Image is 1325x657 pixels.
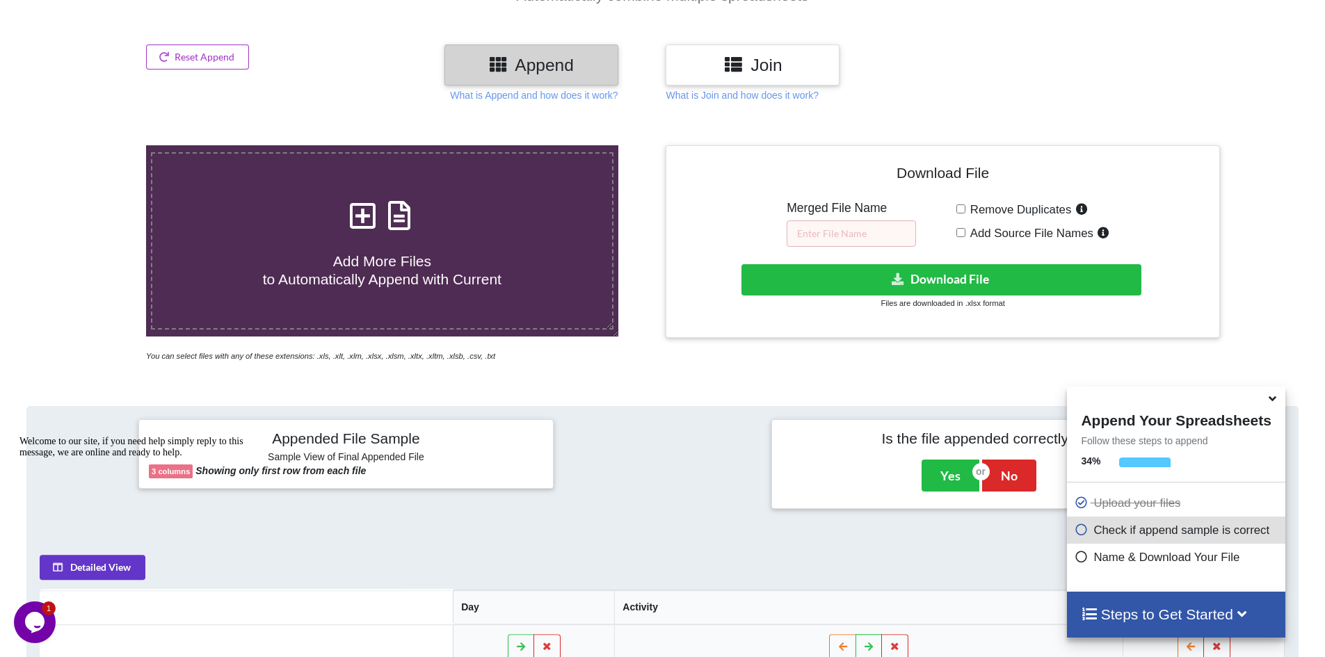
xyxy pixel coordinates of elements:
span: Welcome to our site, if you need help simply reply to this message, we are online and ready to help. [6,6,230,27]
h3: Join [676,55,829,75]
button: No [982,460,1036,492]
button: Yes [922,460,979,492]
p: Name & Download Your File [1074,549,1281,566]
p: Upload your files [1074,494,1281,512]
p: Check if append sample is correct [1074,521,1281,539]
th: Activity [615,590,1123,624]
h4: Append Your Spreadsheets [1067,408,1285,429]
button: Download File [741,264,1141,295]
iframe: chat widget [14,601,58,643]
span: Add Source File Names [965,227,1093,240]
div: Welcome to our site, if you need help simply reply to this message, we are online and ready to help. [6,6,256,28]
span: Add More Files to Automatically Append with Current [263,253,501,286]
input: Enter File Name [787,220,916,247]
b: 34 % [1081,455,1100,467]
th: Day [453,590,615,624]
h4: Appended File Sample [149,430,543,449]
iframe: chat widget [14,430,264,594]
b: Showing only first row from each file [195,465,366,476]
span: Remove Duplicates [965,203,1072,216]
h3: Append [455,55,608,75]
h6: Sample View of Final Appended File [149,451,543,465]
small: Files are downloaded in .xlsx format [881,299,1004,307]
p: What is Append and how does it work? [450,88,618,102]
p: What is Join and how does it work? [666,88,818,102]
h4: Is the file appended correctly? [782,430,1176,447]
button: Reset Append [146,44,249,70]
h5: Merged File Name [787,201,916,216]
p: Follow these steps to append [1067,434,1285,448]
i: You can select files with any of these extensions: .xls, .xlt, .xlm, .xlsx, .xlsm, .xltx, .xltm, ... [146,352,495,360]
h4: Download File [676,156,1209,195]
h4: Steps to Get Started [1081,606,1271,623]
